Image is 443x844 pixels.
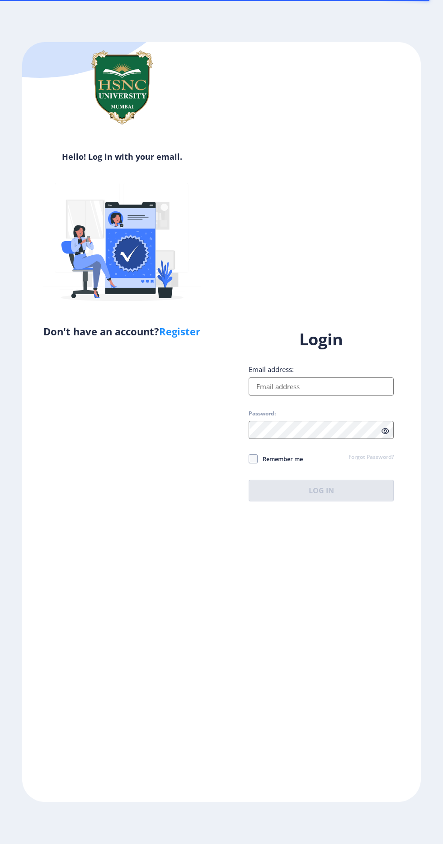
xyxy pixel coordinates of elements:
[77,42,167,133] img: hsnc.png
[249,377,394,396] input: Email address
[249,329,394,350] h1: Login
[258,453,303,464] span: Remember me
[249,410,276,417] label: Password:
[249,480,394,501] button: Log In
[29,324,215,339] h5: Don't have an account?
[29,151,215,162] h6: Hello! Log in with your email.
[43,166,201,324] img: Verified-rafiki.svg
[249,365,294,374] label: Email address:
[159,324,200,338] a: Register
[349,453,394,462] a: Forgot Password?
